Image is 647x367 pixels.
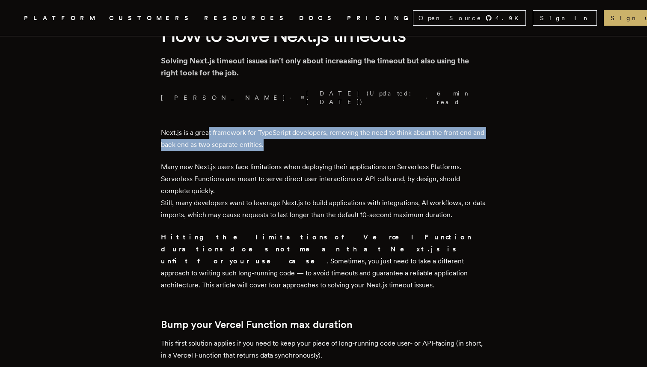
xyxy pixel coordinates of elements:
[161,233,472,265] strong: Hitting the limitations of Vercel Function durations does not mean that Next.js is unfit for your...
[299,13,337,24] a: DOCS
[109,13,194,24] a: CUSTOMERS
[161,55,486,79] p: Solving Next.js timeout issues isn't only about increasing the timeout but also using the right t...
[161,319,486,331] h2: Bump your Vercel Function max duration
[301,89,422,106] span: [DATE] (Updated: [DATE] )
[24,13,99,24] button: PLATFORM
[161,231,486,291] p: . Sometimes, you just need to take a different approach to writing such long-running code — to av...
[161,93,286,102] a: [PERSON_NAME]
[418,14,482,22] span: Open Source
[204,13,289,24] button: RESOURCES
[496,14,524,22] span: 4.9 K
[533,10,597,26] a: Sign In
[437,89,481,106] span: 6 min read
[161,337,486,361] p: This first solution applies if you need to keep your piece of long-running code user- or API-faci...
[161,89,486,106] p: · ·
[161,127,486,151] p: Next.js is a great framework for TypeScript developers, removing the need to think about the fron...
[161,161,486,221] p: Many new Next.js users face limitations when deploying their applications on Serverless Platforms...
[347,13,413,24] a: PRICING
